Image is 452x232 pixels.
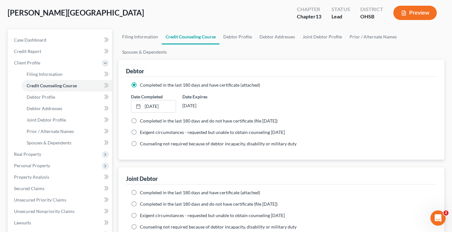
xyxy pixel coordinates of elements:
a: Unsecured Nonpriority Claims [9,206,112,217]
div: Status [331,6,350,13]
div: Chapter [297,13,321,20]
a: Filing Information [22,69,112,80]
iframe: Intercom live chat [430,210,446,226]
span: Filing Information [27,71,62,77]
a: Secured Claims [9,183,112,194]
span: Spouses & Dependents [27,140,71,145]
span: Property Analysis [14,174,49,180]
a: Joint Debtor Profile [22,114,112,126]
span: Client Profile [14,60,40,65]
div: Joint Debtor [126,175,158,182]
a: Case Dashboard [9,34,112,46]
span: Completed in the last 180 days and have certificate (attached) [140,82,260,88]
span: Completed in the last 180 days and do not have certificate (file [DATE]) [140,118,278,123]
span: Credit Report [14,49,41,54]
span: Credit Counseling Course [27,83,77,88]
a: Prior / Alternate Names [22,126,112,137]
div: Lead [331,13,350,20]
a: Prior / Alternate Names [346,29,401,44]
span: Counseling not required because of debtor incapacity, disability or military duty [140,224,297,229]
span: Completed in the last 180 days and do not have certificate (file [DATE]) [140,201,278,207]
span: 2 [443,210,449,215]
span: Case Dashboard [14,37,46,43]
div: OHSB [360,13,383,20]
label: Date Expires [182,93,227,100]
span: Counseling not required because of debtor incapacity, disability or military duty [140,141,297,146]
a: Debtor Addresses [256,29,299,44]
a: Filing Information [118,29,162,44]
a: Spouses & Dependents [22,137,112,149]
a: Debtor Addresses [22,103,112,114]
span: Lawsuits [14,220,31,225]
span: Debtor Profile [27,94,55,100]
span: Real Property [14,151,41,157]
span: Completed in the last 180 days and have certificate (attached) [140,190,260,195]
div: Debtor [126,67,144,75]
span: Unsecured Priority Claims [14,197,66,202]
a: Lawsuits [9,217,112,229]
a: Debtor Profile [219,29,256,44]
a: Credit Report [9,46,112,57]
span: Personal Property [14,163,50,168]
a: [DATE] [131,100,175,112]
a: Joint Debtor Profile [299,29,346,44]
a: Credit Counseling Course [162,29,219,44]
span: Secured Claims [14,186,44,191]
div: Chapter [297,6,321,13]
label: Date Completed [131,93,163,100]
div: District [360,6,383,13]
span: Joint Debtor Profile [27,117,66,123]
a: Debtor Profile [22,91,112,103]
span: Unsecured Nonpriority Claims [14,209,75,214]
a: Property Analysis [9,171,112,183]
span: Debtor Addresses [27,106,62,111]
span: Exigent circumstances - requested but unable to obtain counseling [DATE] [140,129,285,135]
a: Unsecured Priority Claims [9,194,112,206]
a: Spouses & Dependents [118,44,171,60]
div: [DATE] [182,100,227,111]
button: Preview [393,6,437,20]
a: Credit Counseling Course [22,80,112,91]
span: [PERSON_NAME][GEOGRAPHIC_DATA] [8,8,144,17]
span: Exigent circumstances - requested but unable to obtain counseling [DATE] [140,213,285,218]
span: 13 [316,13,321,19]
span: Prior / Alternate Names [27,129,74,134]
